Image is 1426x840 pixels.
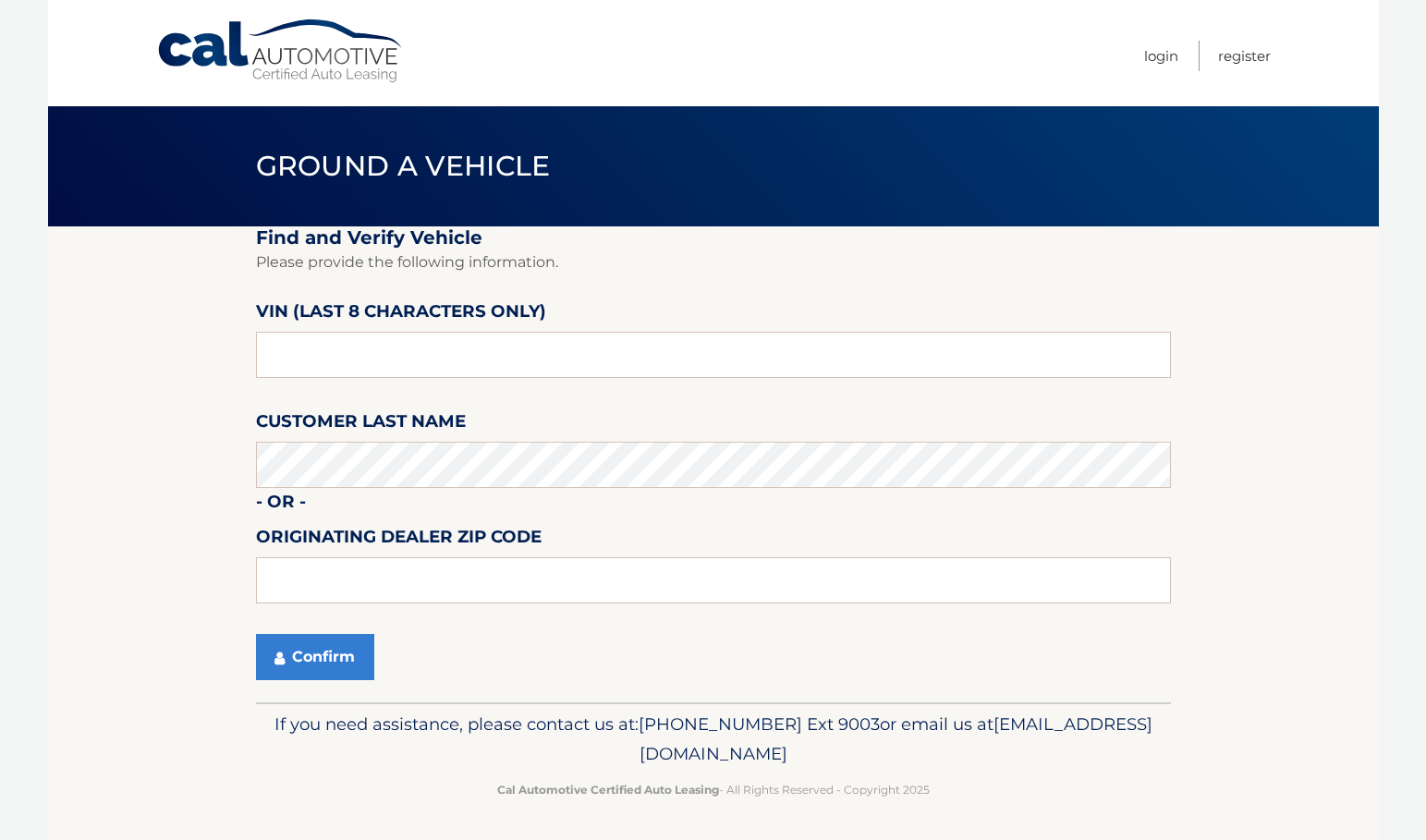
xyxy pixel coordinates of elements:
[256,149,551,183] span: Ground a Vehicle
[256,634,374,680] button: Confirm
[268,710,1159,769] p: If you need assistance, please contact us at: or email us at
[268,780,1159,799] p: - All Rights Reserved - Copyright 2025
[639,713,880,735] span: [PHONE_NUMBER] Ext 9003
[256,523,542,557] label: Originating Dealer Zip Code
[256,298,546,332] label: VIN (last 8 characters only)
[256,488,306,522] label: - or -
[156,18,406,84] a: Cal Automotive
[256,408,466,442] label: Customer Last Name
[256,226,1171,250] h2: Find and Verify Vehicle
[1218,41,1271,71] a: Register
[256,250,1171,275] p: Please provide the following information.
[497,783,719,797] strong: Cal Automotive Certified Auto Leasing
[1144,41,1178,71] a: Login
